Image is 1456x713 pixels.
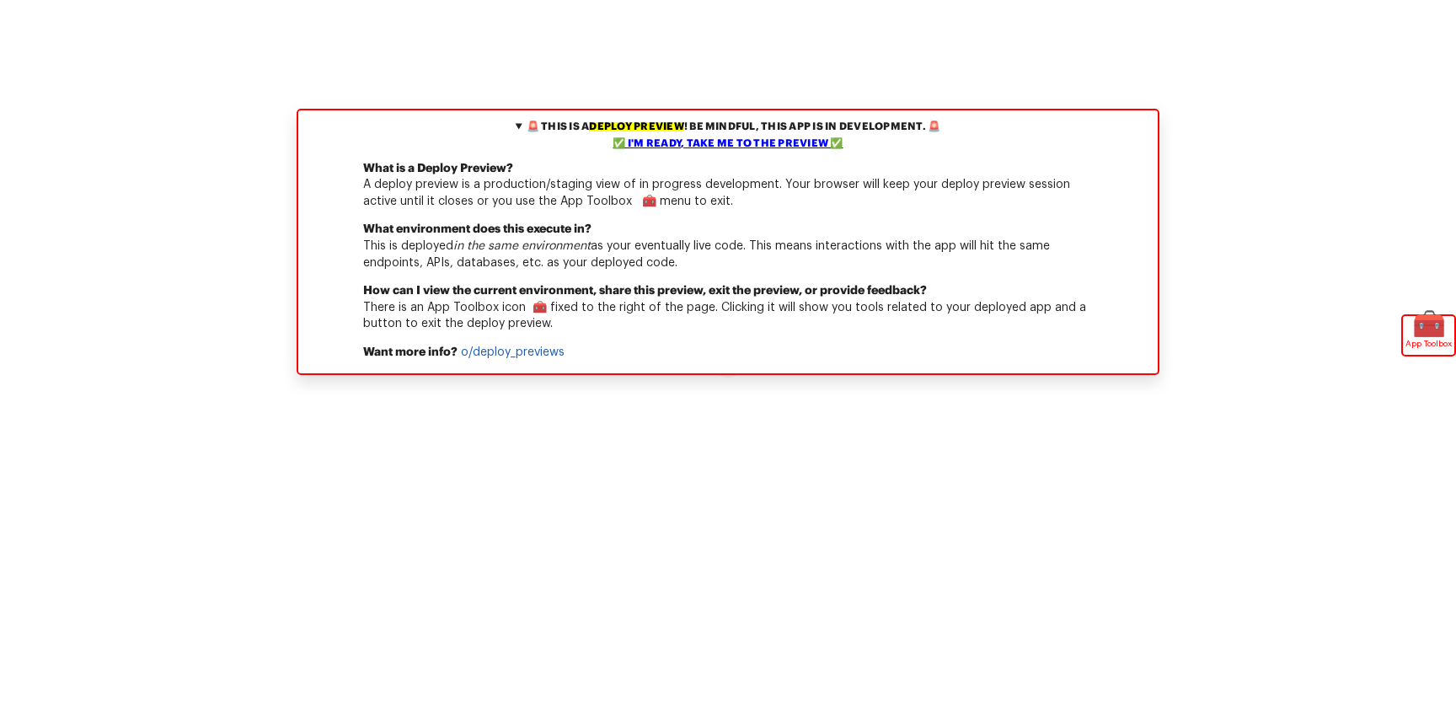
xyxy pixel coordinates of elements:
[363,346,458,358] b: Want more info?
[1403,316,1454,333] span: 🧰
[302,136,1154,153] div: ✅ I'm ready, take me to the preview ✅
[1403,316,1454,355] div: 🧰App Toolbox
[298,283,1158,345] p: There is an App Toolbox icon 🧰 fixed to the right of the page. Clicking it will show you tools re...
[298,161,1158,222] p: A deploy preview is a production/staging view of in progress development. Your browser will keep ...
[589,122,683,131] mark: deploy preview
[363,163,513,174] b: What is a Deploy Preview?
[363,223,591,235] b: What environment does this execute in?
[298,110,1158,161] summary: 🚨 This is adeploy preview! Be mindful, this app is in development. 🚨✅ I'm ready, take me to the p...
[461,346,565,358] a: o/deploy_previews
[298,222,1158,283] p: This is deployed as your eventually live code. This means interactions with the app will hit the ...
[1405,335,1452,352] span: App Toolbox
[363,285,927,297] b: How can I view the current environment, share this preview, exit the preview, or provide feedback?
[453,240,591,252] em: in the same environment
